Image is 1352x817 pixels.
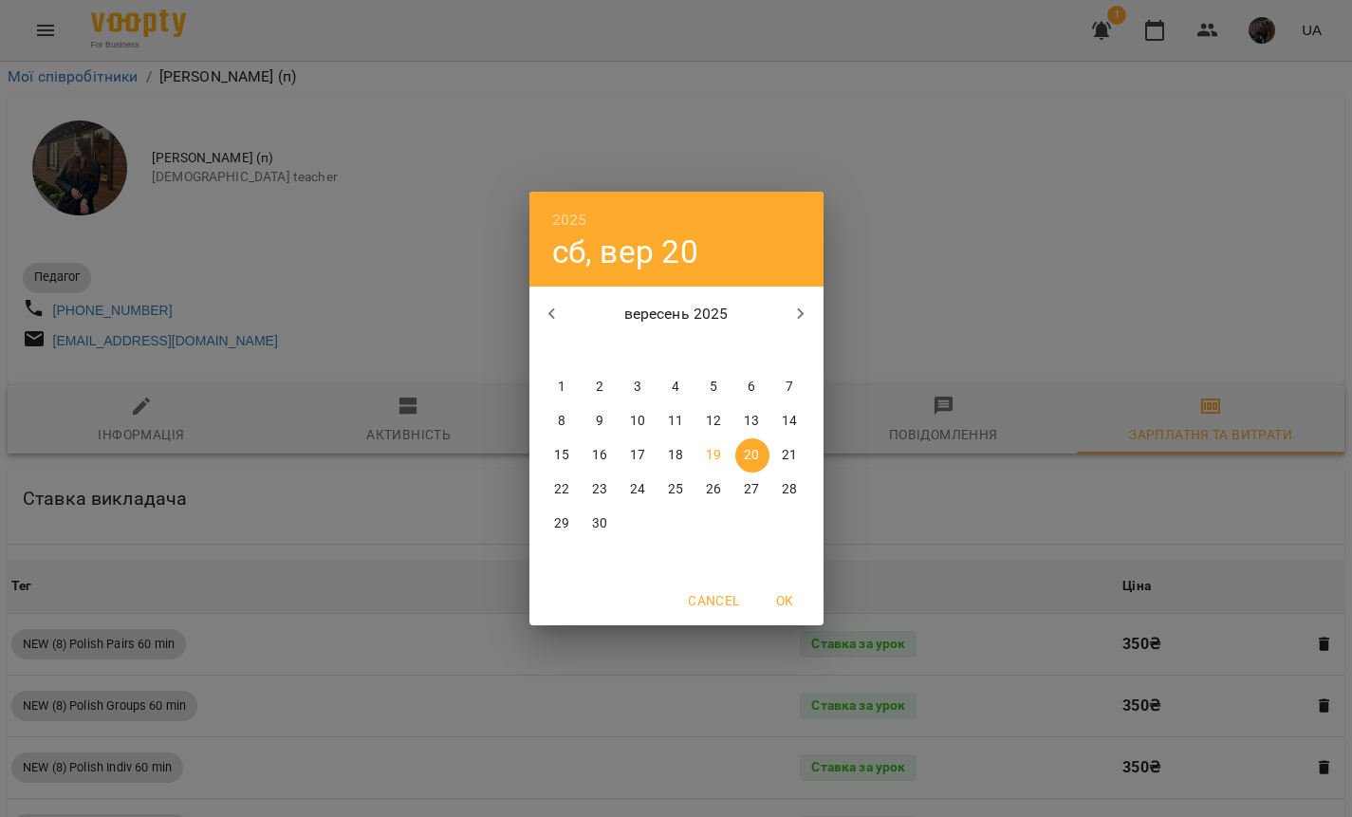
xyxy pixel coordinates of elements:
[735,404,769,438] button: 13
[668,480,683,499] p: 25
[634,378,641,397] p: 3
[763,589,808,612] span: OK
[697,438,732,473] button: 19
[773,438,807,473] button: 21
[554,514,569,533] p: 29
[621,438,656,473] button: 17
[735,473,769,507] button: 27
[583,438,618,473] button: 16
[552,232,698,271] button: сб, вер 20
[552,207,587,233] button: 2025
[706,480,721,499] p: 26
[735,438,769,473] button: 20
[659,473,694,507] button: 25
[546,370,580,404] button: 1
[680,584,747,618] button: Cancel
[782,480,797,499] p: 28
[668,446,683,465] p: 18
[546,507,580,541] button: 29
[706,412,721,431] p: 12
[697,473,732,507] button: 26
[748,378,755,397] p: 6
[786,378,793,397] p: 7
[583,370,618,404] button: 2
[773,404,807,438] button: 14
[773,473,807,507] button: 28
[583,507,618,541] button: 30
[621,473,656,507] button: 24
[546,404,580,438] button: 8
[744,480,759,499] p: 27
[546,438,580,473] button: 15
[630,446,645,465] p: 17
[782,446,797,465] p: 21
[592,514,607,533] p: 30
[782,412,797,431] p: 14
[755,584,816,618] button: OK
[659,370,694,404] button: 4
[735,370,769,404] button: 6
[596,378,603,397] p: 2
[583,342,618,361] span: вт
[546,473,580,507] button: 22
[558,378,565,397] p: 1
[668,412,683,431] p: 11
[554,446,569,465] p: 15
[621,370,656,404] button: 3
[706,446,721,465] p: 19
[744,446,759,465] p: 20
[773,370,807,404] button: 7
[672,378,679,397] p: 4
[630,480,645,499] p: 24
[554,480,569,499] p: 22
[583,473,618,507] button: 23
[574,303,778,325] p: вересень 2025
[710,378,717,397] p: 5
[744,412,759,431] p: 13
[697,342,732,361] span: пт
[546,342,580,361] span: пн
[773,342,807,361] span: нд
[688,589,739,612] span: Cancel
[592,446,607,465] p: 16
[659,438,694,473] button: 18
[697,404,732,438] button: 12
[630,412,645,431] p: 10
[558,412,565,431] p: 8
[659,404,694,438] button: 11
[621,404,656,438] button: 10
[621,342,656,361] span: ср
[596,412,603,431] p: 9
[659,342,694,361] span: чт
[735,342,769,361] span: сб
[592,480,607,499] p: 23
[583,404,618,438] button: 9
[697,370,732,404] button: 5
